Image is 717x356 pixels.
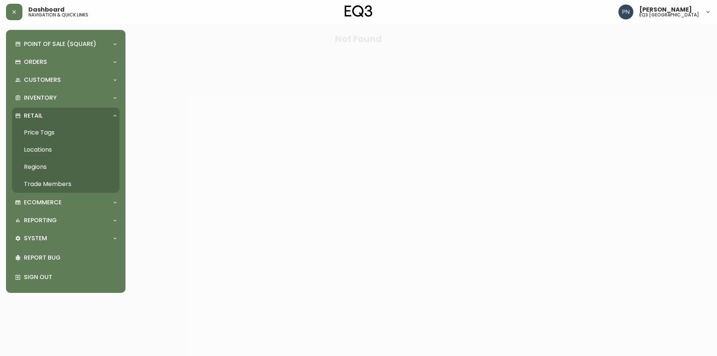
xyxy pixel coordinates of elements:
[12,124,119,141] a: Price Tags
[24,273,117,281] p: Sign Out
[28,7,65,13] span: Dashboard
[24,216,57,225] p: Reporting
[12,54,119,70] div: Orders
[24,40,96,48] p: Point of Sale (Square)
[12,248,119,267] div: Report Bug
[639,7,692,13] span: [PERSON_NAME]
[345,5,372,17] img: logo
[12,90,119,106] div: Inventory
[24,254,117,262] p: Report Bug
[24,112,43,120] p: Retail
[12,176,119,193] a: Trade Members
[12,141,119,158] a: Locations
[12,72,119,88] div: Customers
[639,13,699,17] h5: eq3 [GEOGRAPHIC_DATA]
[618,4,633,19] img: 496f1288aca128e282dab2021d4f4334
[12,230,119,247] div: System
[24,234,47,242] p: System
[24,58,47,66] p: Orders
[28,13,88,17] h5: navigation & quick links
[12,267,119,287] div: Sign Out
[24,94,57,102] p: Inventory
[12,158,119,176] a: Regions
[12,194,119,211] div: Ecommerce
[24,198,62,207] p: Ecommerce
[12,212,119,229] div: Reporting
[12,36,119,52] div: Point of Sale (Square)
[24,76,61,84] p: Customers
[12,108,119,124] div: Retail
